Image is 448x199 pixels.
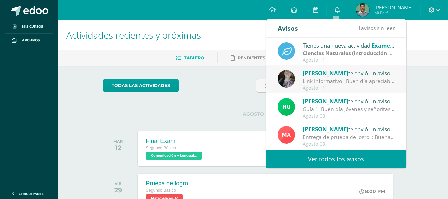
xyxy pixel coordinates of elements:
span: Mis cursos [22,24,43,29]
span: Archivos [22,38,40,43]
div: Agosto 08 [303,141,395,147]
a: Archivos [5,34,53,47]
span: Tablero [184,55,204,60]
a: Pendientes de entrega [231,53,294,63]
div: Entrega de prueba de logro. : Buenas tardes, estimados estudiantes y padres de familia. Por este ... [303,133,395,141]
div: 12 [113,144,123,151]
div: VIE [114,181,122,186]
img: 41ca0d4eba1897cd241970e06f97e7d4.png [356,3,369,17]
img: fd23069c3bd5c8dde97a66a86ce78287.png [278,98,295,116]
div: Tienes una nueva actividad: [303,41,395,50]
span: Mi Perfil [374,10,413,16]
span: Cerrar panel [19,191,44,196]
img: 8322e32a4062cfa8b237c59eedf4f548.png [278,70,295,88]
div: | Prueba de Logro [303,50,395,57]
div: te envió un aviso [303,69,395,77]
strong: Ciencias Naturales (Introducción a la Química) [303,50,421,57]
div: MAR [113,139,123,144]
span: [PERSON_NAME] [303,125,348,133]
div: 29 [114,186,122,194]
img: 0fd6451cf16eae051bb176b5d8bc5f11.png [278,126,295,144]
span: Pendientes de entrega [238,55,294,60]
input: Busca una actividad próxima aquí... [256,79,403,92]
span: [PERSON_NAME] [374,4,413,11]
span: avisos sin leer [358,24,395,32]
span: AGOSTO [232,111,275,117]
span: Segundo Básico [146,146,176,150]
div: 8:00 PM [359,188,385,194]
span: Comunicación y Lenguaje, Idioma Extranjero Inglés 'A' [146,152,202,160]
div: Guía 1: Buen día Jóvenes y señoritas que San Juan Bosco Y María Auxiliadora les Bendigan. Por med... [303,105,395,113]
div: Agosto 11 [303,85,395,91]
span: Actividades recientes y próximas [66,29,201,41]
div: Link Informativo : Buen día apreciables estudiantes, es un gusto dirigirme a ustedes en este inic... [303,77,395,85]
a: Ver todos los avisos [266,150,406,168]
div: te envió un aviso [303,125,395,133]
div: Prueba de logro [146,180,188,187]
a: Tablero [176,53,204,63]
span: Examen de unidad [372,42,423,49]
div: Final Exam [146,138,204,145]
span: [PERSON_NAME] [303,97,348,105]
div: Agosto 11 [303,57,395,63]
div: te envió un aviso [303,97,395,105]
div: Avisos [278,19,298,37]
span: 1 [358,24,361,32]
a: Mis cursos [5,20,53,34]
span: [PERSON_NAME] [303,69,348,77]
a: todas las Actividades [103,79,179,92]
div: Agosto 08 [303,113,395,119]
span: Segundo Básico [146,188,176,193]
